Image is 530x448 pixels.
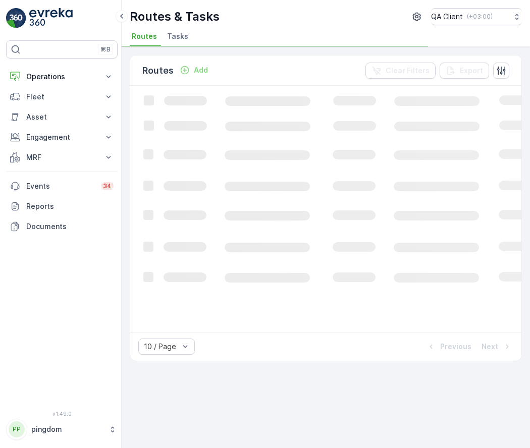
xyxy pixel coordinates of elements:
p: Clear Filters [386,66,430,76]
button: PPpingdom [6,419,118,440]
p: Reports [26,201,114,211]
p: ⌘B [100,45,111,53]
p: MRF [26,152,97,162]
button: Asset [6,107,118,127]
img: logo_light-DOdMpM7g.png [29,8,73,28]
p: Routes [142,64,174,78]
button: Export [440,63,489,79]
p: Asset [26,112,97,122]
img: logo [6,8,26,28]
p: Fleet [26,92,97,102]
p: pingdom [31,424,103,434]
p: QA Client [431,12,463,22]
a: Reports [6,196,118,216]
p: Routes & Tasks [130,9,220,25]
button: Next [481,341,513,353]
button: Operations [6,67,118,87]
button: Add [176,64,212,76]
button: MRF [6,147,118,167]
button: Fleet [6,87,118,107]
span: Tasks [167,31,188,41]
a: Documents [6,216,118,237]
button: Clear Filters [365,63,436,79]
p: Engagement [26,132,97,142]
p: Documents [26,221,114,232]
p: Events [26,181,95,191]
p: 34 [103,182,112,190]
span: Routes [132,31,157,41]
button: Engagement [6,127,118,147]
button: QA Client(+03:00) [431,8,522,25]
p: Previous [440,342,471,352]
p: Next [482,342,498,352]
a: Events34 [6,176,118,196]
p: Add [194,65,208,75]
p: Operations [26,72,97,82]
p: ( +03:00 ) [467,13,493,21]
p: Export [460,66,483,76]
button: Previous [425,341,472,353]
div: PP [9,421,25,437]
span: v 1.49.0 [6,411,118,417]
